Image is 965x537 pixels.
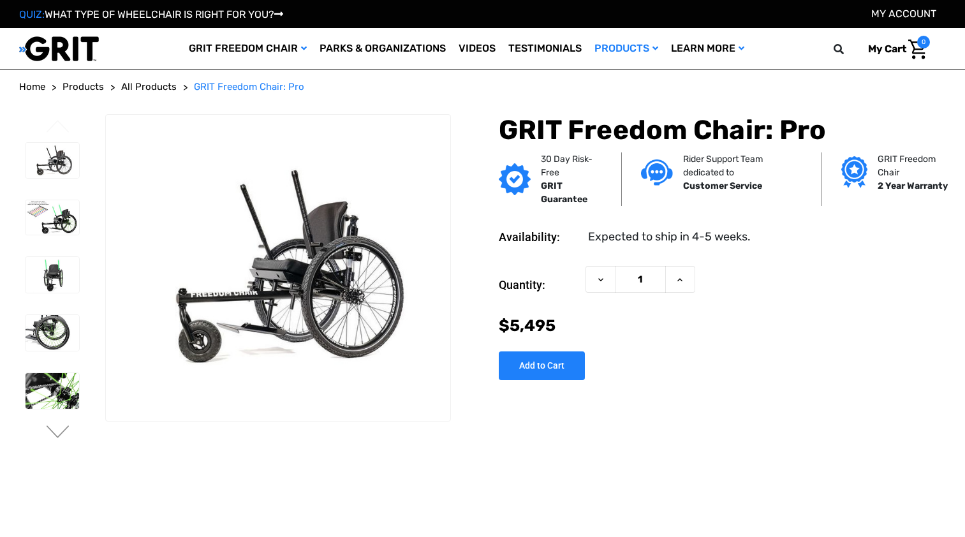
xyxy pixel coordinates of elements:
[499,351,585,380] input: Add to Cart
[26,143,79,179] img: GRIT Freedom Chair Pro: the Pro model shown including contoured Invacare Matrx seatback, Spinergy...
[839,36,858,63] input: Search
[541,180,587,205] strong: GRIT Guarantee
[871,8,936,20] a: Account
[452,28,502,70] a: Videos
[19,80,946,94] nav: Breadcrumb
[588,228,751,246] dd: Expected to ship in 4-5 weeks.
[63,81,104,92] span: Products
[45,425,71,441] button: Go to slide 2 of 3
[499,163,531,195] img: GRIT Guarantee
[858,36,930,63] a: Cart with 0 items
[917,36,930,48] span: 0
[313,28,452,70] a: Parks & Organizations
[499,266,579,304] label: Quantity:
[665,28,751,70] a: Learn More
[499,316,556,335] span: $5,495
[502,28,588,70] a: Testimonials
[63,80,104,94] a: Products
[499,228,579,246] dt: Availability:
[26,257,79,293] img: GRIT Freedom Chair Pro: front view of Pro model all terrain wheelchair with green lever wraps and...
[641,159,673,186] img: Customer service
[19,36,99,62] img: GRIT All-Terrain Wheelchair and Mobility Equipment
[121,80,177,94] a: All Products
[499,114,946,146] h1: GRIT Freedom Chair: Pro
[106,153,450,383] img: GRIT Freedom Chair Pro: the Pro model shown including contoured Invacare Matrx seatback, Spinergy...
[194,81,304,92] span: GRIT Freedom Chair: Pro
[19,80,45,94] a: Home
[194,80,304,94] a: GRIT Freedom Chair: Pro
[182,28,313,70] a: GRIT Freedom Chair
[878,180,948,191] strong: 2 Year Warranty
[841,156,867,188] img: Grit freedom
[683,180,762,191] strong: Customer Service
[121,81,177,92] span: All Products
[878,152,950,179] p: GRIT Freedom Chair
[45,120,71,135] button: Go to slide 3 of 3
[868,43,906,55] span: My Cart
[26,373,79,409] img: GRIT Freedom Chair Pro: close up of one Spinergy wheel with green-colored spokes and upgraded dri...
[26,200,79,235] img: GRIT Freedom Chair Pro: side view of Pro model with green lever wraps and spokes on Spinergy whee...
[588,28,665,70] a: Products
[26,315,79,351] img: GRIT Freedom Chair Pro: close up side view of Pro off road wheelchair model highlighting custom c...
[19,8,45,20] span: QUIZ:
[683,152,802,179] p: Rider Support Team dedicated to
[19,8,283,20] a: QUIZ:WHAT TYPE OF WHEELCHAIR IS RIGHT FOR YOU?
[19,81,45,92] span: Home
[908,40,927,59] img: Cart
[541,152,602,179] p: 30 Day Risk-Free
